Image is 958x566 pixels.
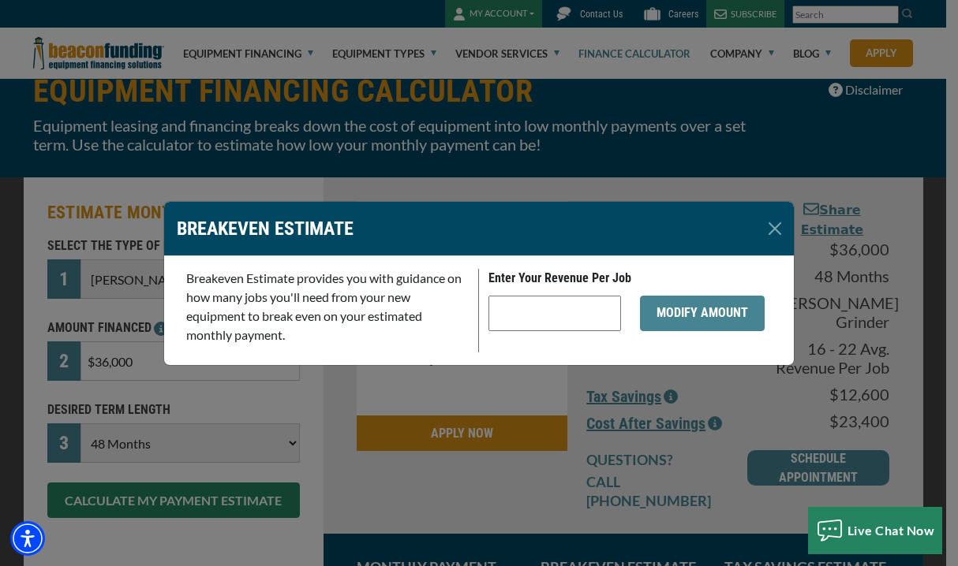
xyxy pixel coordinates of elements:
[10,521,45,556] div: Accessibility Menu
[848,523,935,538] span: Live Chat Now
[808,507,943,554] button: Live Chat Now
[762,216,788,241] button: Close
[177,214,354,243] p: BREAKEVEN ESTIMATE
[488,269,631,288] label: Enter Your Revenue Per Job
[186,269,469,344] p: Breakeven Estimate provides you with guidance on how many jobs you'll need from your new equipmen...
[640,296,765,331] button: MODIFY AMOUNT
